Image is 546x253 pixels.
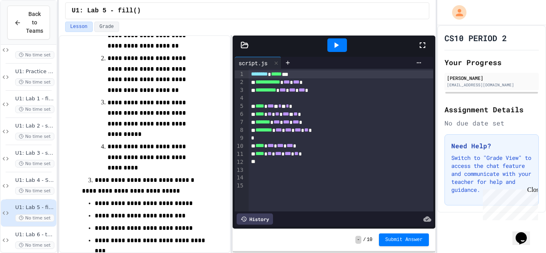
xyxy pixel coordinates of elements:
p: Switch to "Grade View" to access the chat feature and communicate with your teacher for help and ... [451,154,532,194]
div: History [237,213,273,225]
div: 14 [235,174,245,182]
span: No time set [15,51,54,59]
div: script.js [235,57,281,69]
div: script.js [235,59,271,67]
div: 10 [235,142,245,150]
div: [PERSON_NAME] [447,74,536,82]
span: U1: Lab 5 - fill() [15,204,55,211]
span: U1: Lab 4 - Shape Styling [15,177,55,184]
h2: Your Progress [444,57,539,68]
span: / [363,237,366,243]
iframe: chat widget [512,221,538,245]
span: U1: Practice Lab 2 [15,68,55,75]
div: 5 [235,102,245,110]
button: Lesson [65,22,93,32]
button: Back to Teams [7,6,50,40]
div: 15 [235,182,245,190]
span: No time set [15,160,54,167]
div: 1 [235,70,245,78]
span: U1: Lab 6 - textSize() [15,231,55,238]
span: Back to Teams [26,10,43,35]
span: U1: Lab 1 - fill() [15,96,55,102]
div: 4 [235,94,245,102]
span: No time set [15,214,54,222]
span: U1: Lab 5 - fill() [72,6,141,16]
span: Submit Answer [385,237,423,243]
h3: Need Help? [451,141,532,151]
div: 8 [235,126,245,134]
span: No time set [15,187,54,195]
span: No time set [15,241,54,249]
h1: CS10 PERIOD 2 [444,32,507,44]
span: - [355,236,361,244]
div: 9 [235,134,245,142]
span: No time set [15,106,54,113]
span: U1: Lab 2 - stroke() [15,123,55,129]
span: No time set [15,78,54,86]
div: 3 [235,86,245,94]
button: Grade [94,22,119,32]
span: U1: Lab 3 - strokeWeight() [15,150,55,157]
div: 2 [235,78,245,86]
div: 12 [235,158,245,166]
button: Submit Answer [379,233,429,246]
span: No time set [15,133,54,140]
div: Chat with us now!Close [3,3,55,51]
div: No due date set [444,118,539,128]
div: 13 [235,166,245,174]
div: 7 [235,118,245,126]
span: 10 [367,237,372,243]
div: 6 [235,110,245,118]
div: [EMAIL_ADDRESS][DOMAIN_NAME] [447,82,536,88]
iframe: chat widget [480,186,538,220]
h2: Assignment Details [444,104,539,115]
div: My Account [444,3,468,22]
div: 11 [235,150,245,158]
